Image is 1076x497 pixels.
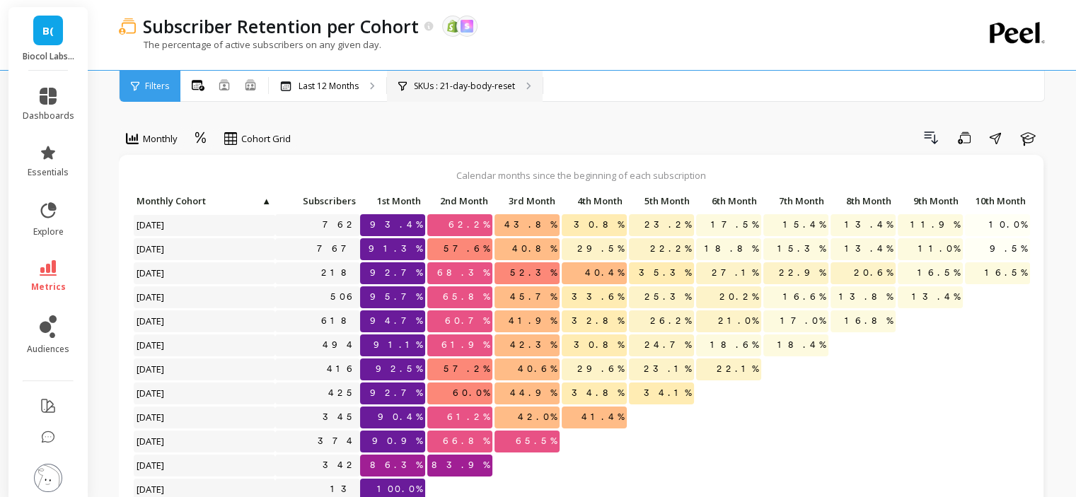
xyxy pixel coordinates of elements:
[714,358,761,380] span: 22.1%
[494,191,561,213] div: Toggle SortBy
[507,382,560,404] span: 44.9%
[324,358,360,380] a: 416
[964,191,1031,213] div: Toggle SortBy
[315,431,360,452] a: 374
[134,262,168,283] span: [DATE]
[642,214,694,235] span: 23.2%
[360,191,425,211] p: 1st Month
[628,191,695,213] div: Toggle SortBy
[427,191,494,213] div: Toggle SortBy
[775,334,828,356] span: 18.4%
[325,382,360,404] a: 425
[31,281,66,293] span: metrics
[571,334,627,356] span: 30.8%
[695,191,763,213] div: Toggle SortBy
[986,214,1030,235] span: 10.0%
[446,214,492,235] span: 62.2%
[494,191,560,211] p: 3rd Month
[562,191,627,211] p: 4th Month
[434,262,492,283] span: 68.3%
[632,195,690,206] span: 5th Month
[367,455,425,476] span: 86.3%
[134,214,168,235] span: [DATE]
[143,132,178,146] span: Monthly
[444,407,492,428] span: 61.2%
[507,262,560,283] span: 52.3%
[909,286,963,308] span: 13.4%
[134,286,168,308] span: [DATE]
[509,238,560,259] span: 40.8%
[636,262,694,283] span: 35.3%
[766,195,824,206] span: 7th Month
[641,382,694,404] span: 34.1%
[359,191,427,213] div: Toggle SortBy
[137,195,260,206] span: Monthly Cohort
[702,238,761,259] span: 18.8%
[717,286,761,308] span: 20.2%
[373,358,425,380] span: 92.5%
[836,286,896,308] span: 13.8%
[569,286,627,308] span: 33.6%
[851,262,896,283] span: 20.6%
[763,191,830,213] div: Toggle SortBy
[134,238,168,259] span: [DATE]
[699,195,757,206] span: 6th Month
[133,191,200,213] div: Toggle SortBy
[375,407,425,428] span: 90.4%
[363,195,421,206] span: 1st Month
[833,195,891,206] span: 8th Month
[569,310,627,332] span: 32.8%
[119,18,136,35] img: header icon
[442,310,492,332] span: 60.7%
[642,286,694,308] span: 25.3%
[274,191,342,213] div: Toggle SortBy
[33,226,64,238] span: explore
[278,195,356,206] span: Subscribers
[763,191,828,211] p: 7th Month
[241,132,291,146] span: Cohort Grid
[629,191,694,211] p: 5th Month
[506,310,560,332] span: 41.9%
[571,214,627,235] span: 30.8%
[842,214,896,235] span: 13.4%
[696,191,761,211] p: 6th Month
[134,407,168,428] span: [DATE]
[439,334,492,356] span: 61.9%
[715,310,761,332] span: 21.0%
[28,167,69,178] span: essentials
[367,286,425,308] span: 95.7%
[982,262,1030,283] span: 16.5%
[502,214,560,235] span: 43.8%
[441,358,492,380] span: 57.2%
[320,407,360,428] a: 345
[133,169,1029,182] p: Calendar months since the beginning of each subscription
[414,81,515,92] p: SKUs : 21-day-body-reset
[275,191,360,211] p: Subscribers
[897,191,964,213] div: Toggle SortBy
[574,358,627,380] span: 29.6%
[134,431,168,452] span: [DATE]
[369,431,425,452] span: 90.9%
[901,195,959,206] span: 9th Month
[367,310,425,332] span: 94.7%
[831,191,896,211] p: 8th Month
[968,195,1026,206] span: 10th Month
[446,20,459,33] img: api.shopify.svg
[647,310,694,332] span: 26.2%
[34,464,62,492] img: profile picture
[708,214,761,235] span: 17.5%
[320,455,360,476] a: 342
[23,110,74,122] span: dashboards
[642,334,694,356] span: 24.7%
[842,238,896,259] span: 13.4%
[908,214,963,235] span: 11.9%
[320,214,360,235] a: 762
[776,262,828,283] span: 22.9%
[574,238,627,259] span: 29.5%
[569,382,627,404] span: 34.8%
[507,286,560,308] span: 45.7%
[579,407,627,428] span: 41.4%
[582,262,627,283] span: 40.4%
[367,214,425,235] span: 93.4%
[134,382,168,404] span: [DATE]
